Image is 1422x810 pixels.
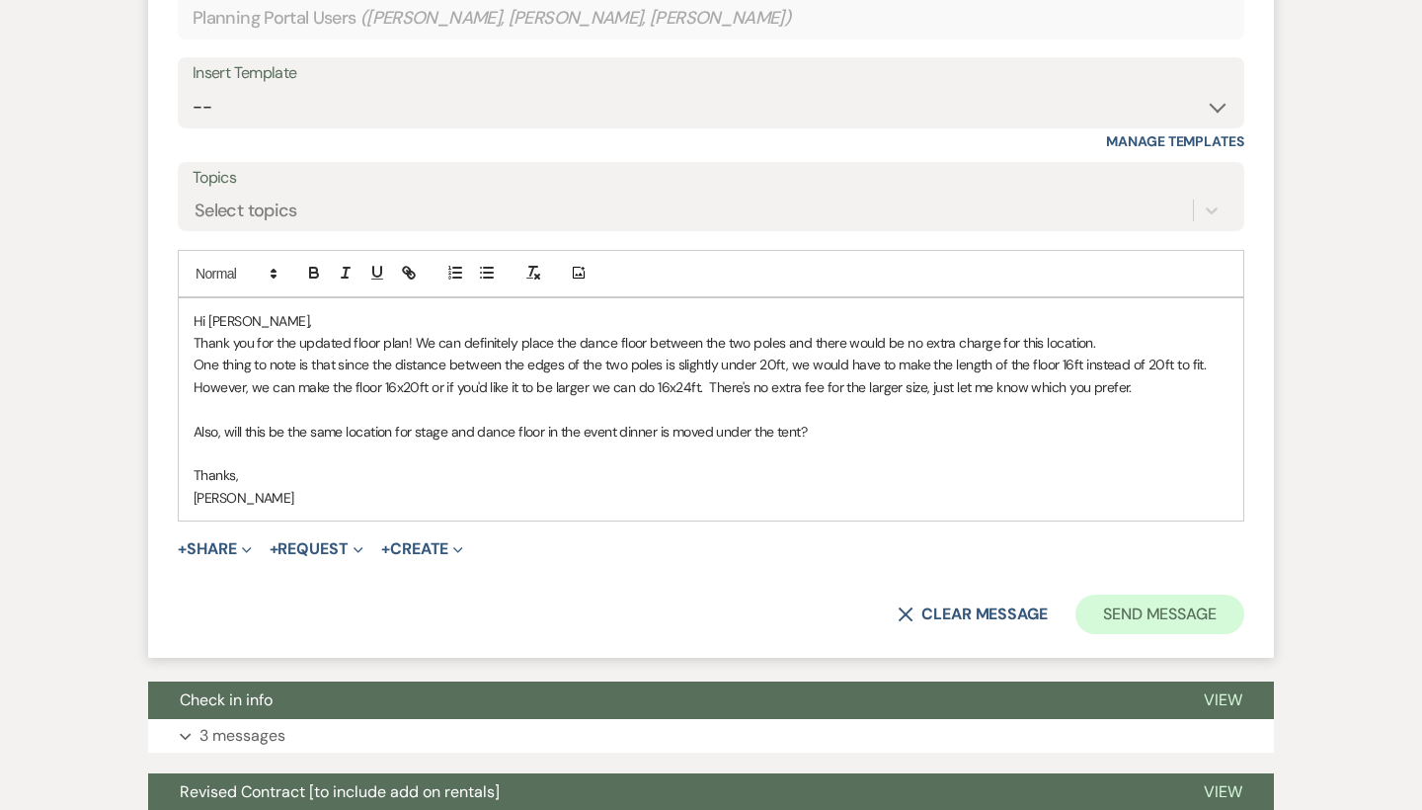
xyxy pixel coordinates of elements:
[148,719,1274,753] button: 3 messages
[1106,132,1244,150] a: Manage Templates
[180,689,273,710] span: Check in info
[180,781,500,802] span: Revised Contract [to include add on rentals]
[1172,682,1274,719] button: View
[194,310,1228,332] p: Hi [PERSON_NAME],
[360,5,792,32] span: ( [PERSON_NAME], [PERSON_NAME], [PERSON_NAME] )
[178,541,187,557] span: +
[194,464,1228,486] p: Thanks,
[194,487,1228,509] p: [PERSON_NAME]
[270,541,278,557] span: +
[199,723,285,749] p: 3 messages
[193,59,1229,88] div: Insert Template
[381,541,390,557] span: +
[1204,689,1242,710] span: View
[178,541,252,557] button: Share
[148,682,1172,719] button: Check in info
[270,541,363,557] button: Request
[194,421,1228,443] p: Also, will this be the same location for stage and dance floor in the event dinner is moved under...
[194,354,1228,398] p: One thing to note is that since the distance between the edges of the two poles is slightly under...
[1075,595,1244,634] button: Send Message
[381,541,463,557] button: Create
[193,164,1229,193] label: Topics
[195,198,297,224] div: Select topics
[1204,781,1242,802] span: View
[194,332,1228,354] p: Thank you for the updated floor plan! We can definitely place the dance floor between the two pol...
[898,607,1048,622] button: Clear message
